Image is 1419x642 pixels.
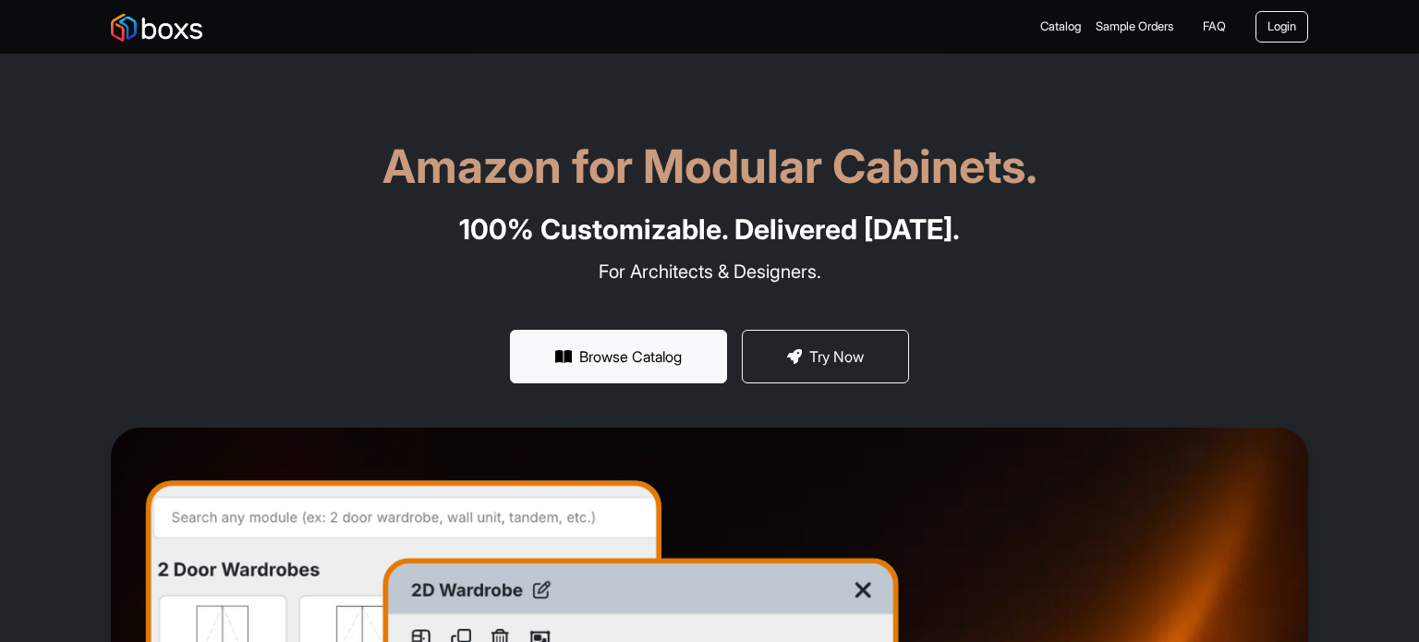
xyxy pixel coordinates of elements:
[1255,11,1308,42] button: Login
[111,139,1308,194] h1: Amazon for Modular Cabinets.
[1033,10,1088,43] a: Catalog
[510,330,727,383] button: Browse Catalog
[1088,10,1181,43] a: Sample Orders
[742,330,909,383] button: Try Now
[111,14,202,42] img: Boxs logo
[111,209,1308,250] h4: 100% Customizable. Delivered [DATE].
[111,258,1308,285] p: For Architects & Designers.
[1195,10,1233,43] a: FAQ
